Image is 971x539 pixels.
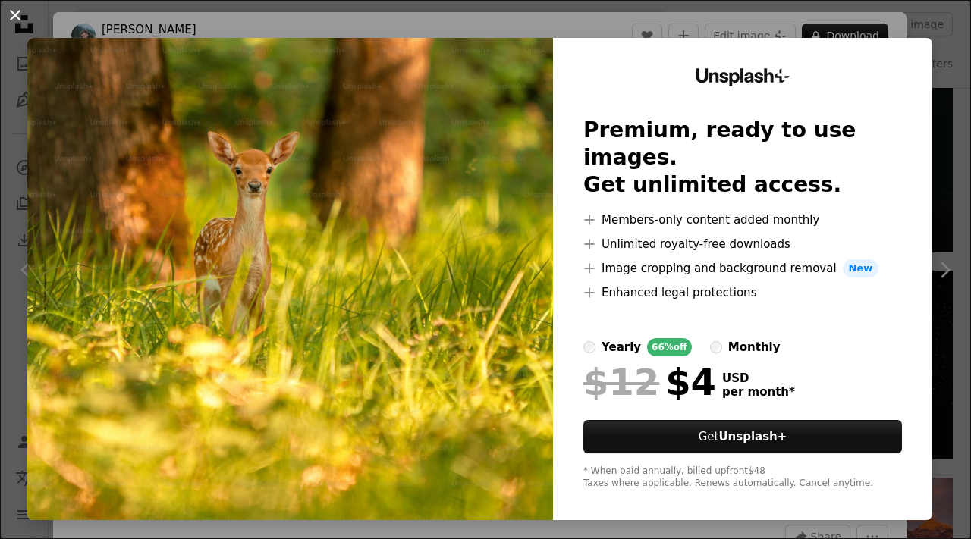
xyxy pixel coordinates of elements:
li: Members-only content added monthly [583,211,902,229]
span: $12 [583,362,659,402]
button: GetUnsplash+ [583,420,902,453]
span: New [843,259,879,277]
h2: Premium, ready to use images. Get unlimited access. [583,117,902,199]
div: 66% off [647,338,692,356]
strong: Unsplash+ [718,430,787,443]
span: USD [722,371,795,385]
input: monthly [710,341,722,353]
span: per month * [722,385,795,399]
li: Enhanced legal protections [583,284,902,302]
input: yearly66%off [583,341,595,353]
li: Image cropping and background removal [583,259,902,277]
div: monthly [728,338,781,356]
div: * When paid annually, billed upfront $48 Taxes where applicable. Renews automatically. Cancel any... [583,465,902,490]
div: yearly [602,338,641,356]
div: $4 [583,362,716,402]
li: Unlimited royalty-free downloads [583,235,902,253]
